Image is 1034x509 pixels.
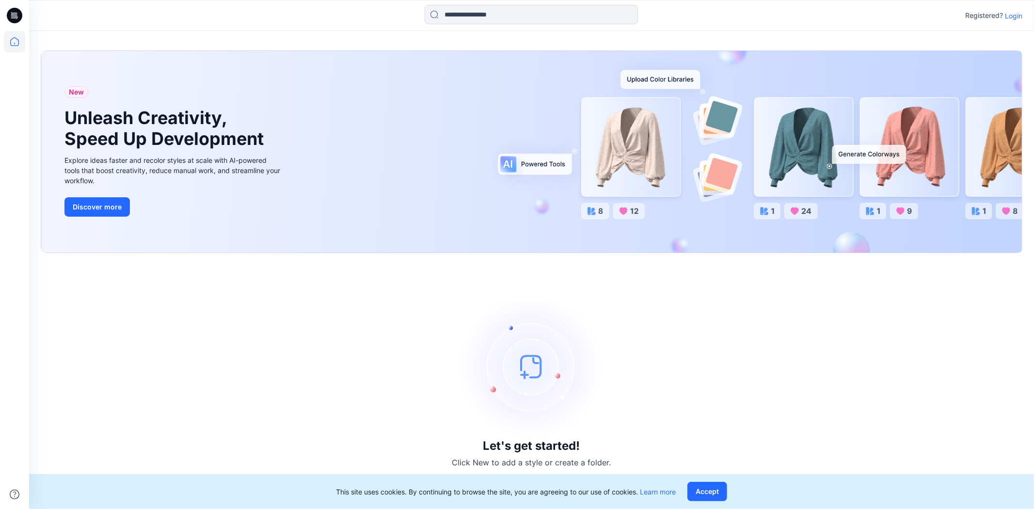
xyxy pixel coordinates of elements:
[64,155,283,186] div: Explore ideas faster and recolor styles at scale with AI-powered tools that boost creativity, red...
[64,108,268,149] h1: Unleash Creativity, Speed Up Development
[64,197,130,217] button: Discover more
[459,294,604,439] img: empty-state-image.svg
[452,457,611,468] p: Click New to add a style or create a folder.
[336,487,676,497] p: This site uses cookies. By continuing to browse the site, you are agreeing to our use of cookies.
[64,197,283,217] a: Discover more
[483,439,580,453] h3: Let's get started!
[69,86,84,98] span: New
[965,10,1003,21] p: Registered?
[1005,11,1022,21] p: Login
[640,488,676,496] a: Learn more
[687,482,727,501] button: Accept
